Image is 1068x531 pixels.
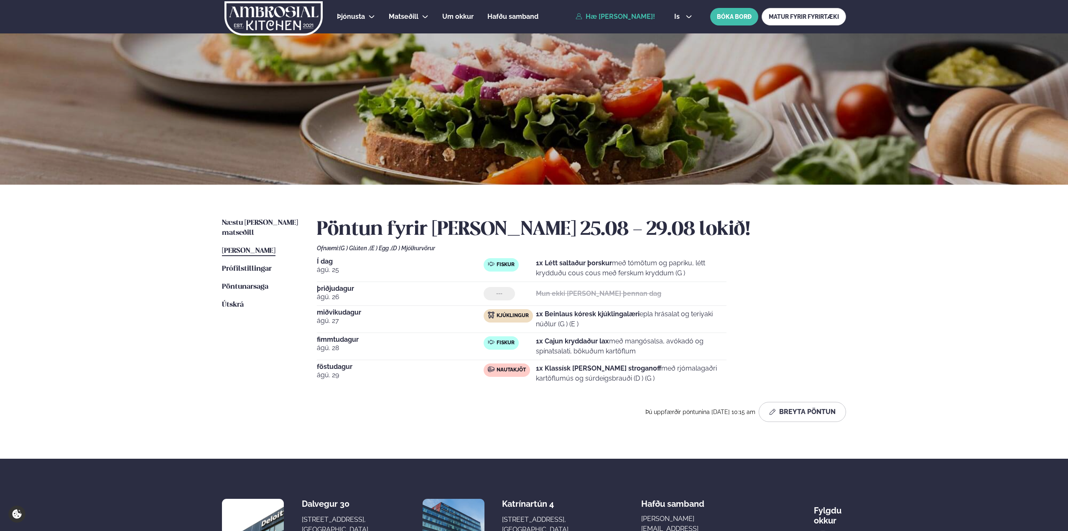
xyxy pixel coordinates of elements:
span: Hafðu samband [641,492,704,509]
a: Hafðu samband [487,12,538,22]
span: (G ) Glúten , [339,245,370,252]
span: miðvikudagur [317,309,484,316]
a: MATUR FYRIR FYRIRTÆKI [762,8,846,25]
span: Kjúklingur [497,313,529,319]
span: Prófílstillingar [222,265,272,272]
span: Næstu [PERSON_NAME] matseðill [222,219,298,236]
button: Breyta Pöntun [759,402,846,422]
span: Útskrá [222,301,244,308]
a: Pöntunarsaga [222,282,268,292]
a: [PERSON_NAME] [222,246,275,256]
a: Útskrá [222,300,244,310]
a: Þjónusta [337,12,365,22]
span: Hafðu samband [487,13,538,20]
a: Hæ [PERSON_NAME]! [576,13,655,20]
strong: 1x Klassísk [PERSON_NAME] stroganoff [536,364,661,372]
p: með mangósalsa, avókadó og spínatsalati, bökuðum kartöflum [536,336,726,356]
img: fish.svg [488,339,494,346]
span: Í dag [317,258,484,265]
a: Cookie settings [8,506,25,523]
strong: 1x Cajun kryddaður lax [536,337,609,345]
strong: 1x Létt saltaður þorskur [536,259,612,267]
strong: Mun ekki [PERSON_NAME] þennan dag [536,290,661,297]
span: föstudagur [317,363,484,370]
img: fish.svg [488,261,494,267]
img: logo [224,1,324,36]
a: Matseðill [389,12,418,22]
a: Næstu [PERSON_NAME] matseðill [222,218,300,238]
span: Um okkur [442,13,474,20]
img: chicken.svg [488,312,494,318]
span: Matseðill [389,13,418,20]
span: ágú. 27 [317,316,484,326]
p: með tómötum og papriku, létt krydduðu cous cous með ferskum kryddum (G ) [536,258,726,278]
span: ágú. 29 [317,370,484,380]
p: epla hrásalat og teriyaki núðlur (G ) (E ) [536,309,726,329]
button: is [668,13,699,20]
div: Ofnæmi: [317,245,846,252]
div: Katrínartún 4 [502,499,568,509]
p: með rjómalagaðri kartöflumús og súrdeigsbrauði (D ) (G ) [536,363,726,384]
span: Pöntunarsaga [222,283,268,290]
span: --- [496,290,502,297]
a: Prófílstillingar [222,264,272,274]
a: Um okkur [442,12,474,22]
div: Dalvegur 30 [302,499,368,509]
img: beef.svg [488,366,494,373]
span: is [674,13,682,20]
span: (E ) Egg , [370,245,391,252]
span: Nautakjöt [497,367,526,373]
span: [PERSON_NAME] [222,247,275,254]
span: Þú uppfærðir pöntunina [DATE] 10:15 am [645,409,755,415]
span: ágú. 28 [317,343,484,353]
button: BÓKA BORÐ [710,8,758,25]
div: Fylgdu okkur [814,499,846,526]
span: ágú. 26 [317,292,484,302]
span: Þjónusta [337,13,365,20]
span: fimmtudagur [317,336,484,343]
span: Fiskur [497,262,515,268]
span: (D ) Mjólkurvörur [391,245,435,252]
h2: Pöntun fyrir [PERSON_NAME] 25.08 - 29.08 lokið! [317,218,846,241]
span: ágú. 25 [317,265,484,275]
span: þriðjudagur [317,285,484,292]
strong: 1x Beinlaus kóresk kjúklingalæri [536,310,640,318]
span: Fiskur [497,340,515,346]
